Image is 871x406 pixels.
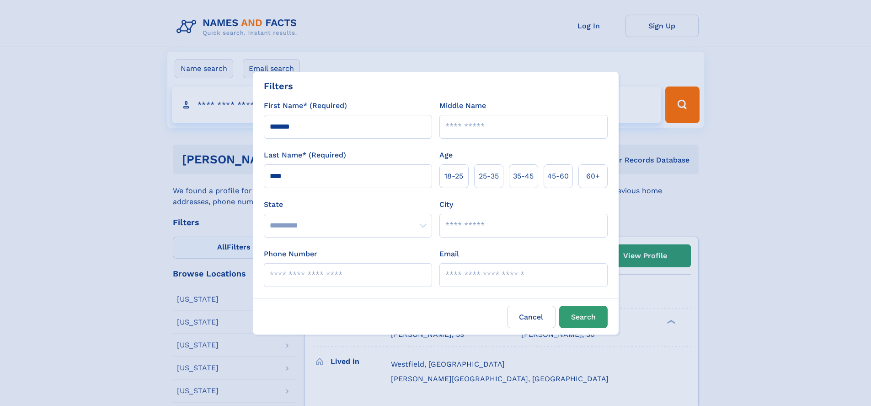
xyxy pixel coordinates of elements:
div: Filters [264,79,293,93]
label: Cancel [507,306,556,328]
span: 18‑25 [444,171,463,182]
label: City [439,199,453,210]
label: Middle Name [439,100,486,111]
span: 25‑35 [479,171,499,182]
label: Phone Number [264,249,317,260]
label: State [264,199,432,210]
span: 35‑45 [513,171,534,182]
label: Age [439,150,453,161]
span: 45‑60 [547,171,569,182]
label: First Name* (Required) [264,100,347,111]
label: Email [439,249,459,260]
button: Search [559,306,608,328]
span: 60+ [586,171,600,182]
label: Last Name* (Required) [264,150,346,161]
